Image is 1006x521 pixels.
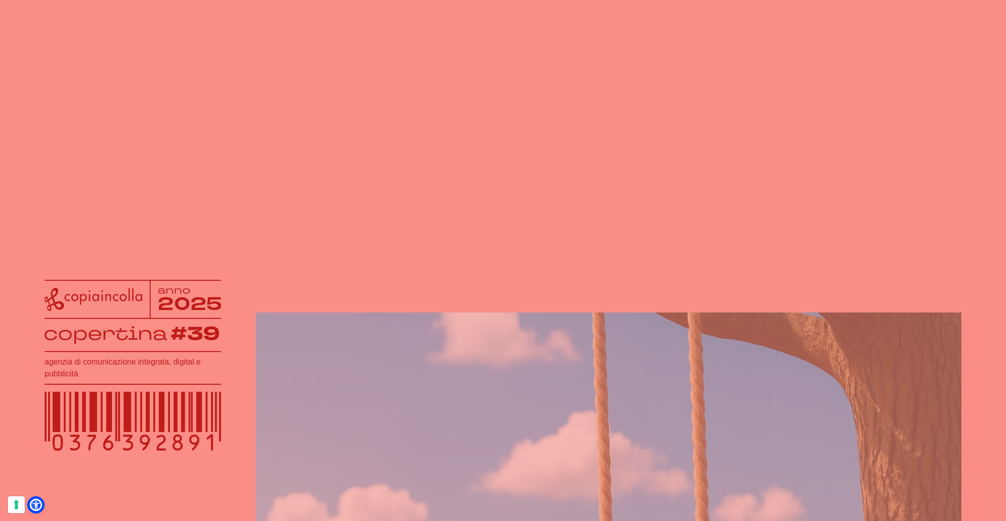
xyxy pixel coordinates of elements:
tspan: 2025 [157,292,222,316]
tspan: #39 [170,321,220,347]
tspan: anno [157,283,190,297]
h1: agenzia di comunicazione integrata, digital e pubblicità [45,356,221,380]
tspan: copertina [44,321,167,345]
button: Le tue preferenze relative al consenso per le tecnologie di tracciamento [8,496,25,513]
a: Open Accessibility Menu [30,499,42,511]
